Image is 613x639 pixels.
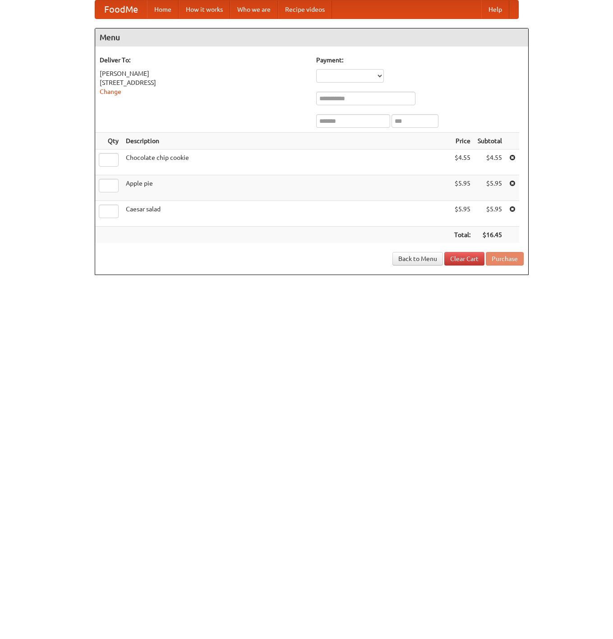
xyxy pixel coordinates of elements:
[451,201,474,227] td: $5.95
[474,175,506,201] td: $5.95
[100,56,307,65] h5: Deliver To:
[444,252,484,266] a: Clear Cart
[122,133,451,149] th: Description
[147,0,179,19] a: Home
[179,0,230,19] a: How it works
[481,0,509,19] a: Help
[451,133,474,149] th: Price
[451,175,474,201] td: $5.95
[100,69,307,78] div: [PERSON_NAME]
[474,201,506,227] td: $5.95
[95,0,147,19] a: FoodMe
[230,0,278,19] a: Who we are
[95,28,528,47] h4: Menu
[474,149,506,175] td: $4.55
[474,227,506,243] th: $16.45
[95,133,122,149] th: Qty
[122,175,451,201] td: Apple pie
[100,78,307,87] div: [STREET_ADDRESS]
[474,133,506,149] th: Subtotal
[486,252,524,266] button: Purchase
[316,56,524,65] h5: Payment:
[122,201,451,227] td: Caesar salad
[392,252,443,266] a: Back to Menu
[100,88,121,95] a: Change
[451,149,474,175] td: $4.55
[278,0,332,19] a: Recipe videos
[122,149,451,175] td: Chocolate chip cookie
[451,227,474,243] th: Total:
